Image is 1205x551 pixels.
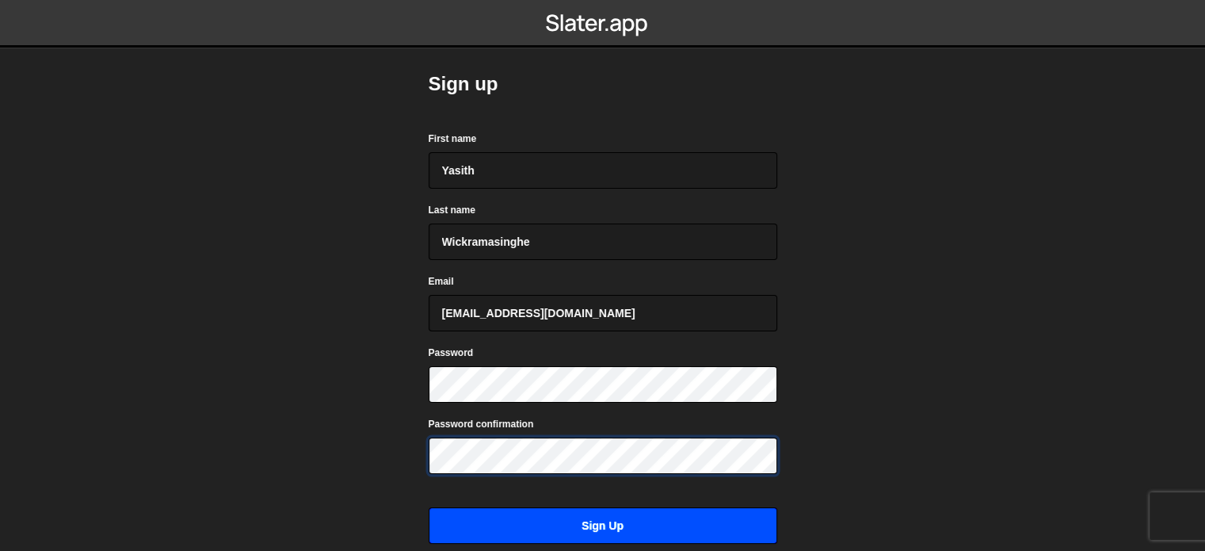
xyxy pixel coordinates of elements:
label: First name [429,131,477,147]
label: Last name [429,202,475,218]
input: Sign up [429,507,777,544]
label: Password [429,345,474,361]
label: Email [429,274,454,289]
h2: Sign up [429,71,777,97]
label: Password confirmation [429,416,534,432]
